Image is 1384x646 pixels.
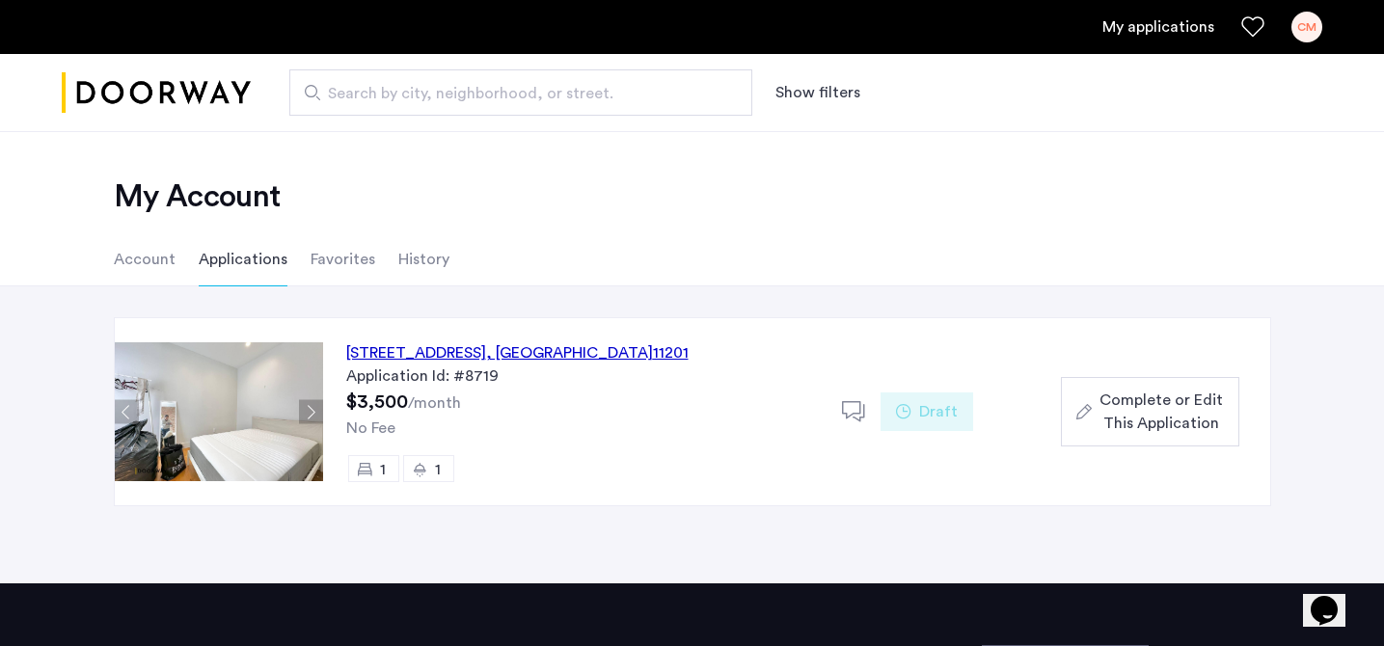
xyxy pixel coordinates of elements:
div: Application Id: #8719 [346,364,819,388]
div: CM [1291,12,1322,42]
input: Apartment Search [289,69,752,116]
span: Search by city, neighborhood, or street. [328,82,698,105]
img: logo [62,57,251,129]
span: $3,500 [346,392,408,412]
a: Favorites [1241,15,1264,39]
li: Favorites [311,232,375,286]
a: Cazamio logo [62,57,251,129]
button: button [1061,377,1238,446]
span: 1 [380,462,386,477]
li: Account [114,232,176,286]
iframe: chat widget [1303,569,1365,627]
span: Draft [919,400,958,423]
div: [STREET_ADDRESS] 11201 [346,341,689,364]
button: Next apartment [299,400,323,424]
li: History [398,232,449,286]
span: No Fee [346,420,395,436]
span: Complete or Edit This Application [1099,389,1223,435]
button: Show or hide filters [775,81,860,104]
img: Apartment photo [115,342,323,481]
span: , [GEOGRAPHIC_DATA] [486,345,653,361]
h2: My Account [114,177,1271,216]
a: My application [1102,15,1214,39]
sub: /month [408,395,461,411]
span: 1 [435,462,441,477]
button: Previous apartment [115,400,139,424]
li: Applications [199,232,287,286]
